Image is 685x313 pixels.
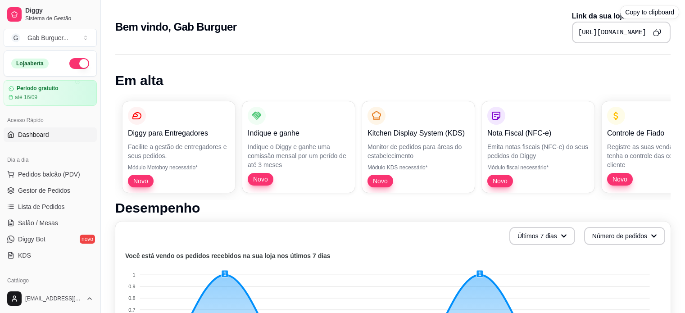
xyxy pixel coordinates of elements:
[4,200,97,214] a: Lista de Pedidos
[128,142,230,160] p: Facilite a gestão de entregadores e seus pedidos.
[248,142,349,169] p: Indique o Diggy e ganhe uma comissão mensal por um perído de até 3 meses
[11,33,20,42] span: G
[25,7,93,15] span: Diggy
[489,177,511,186] span: Novo
[18,235,45,244] span: Diggy Bot
[4,29,97,47] button: Select a team
[4,232,97,246] a: Diggy Botnovo
[122,101,235,193] button: Diggy para EntregadoresFacilite a gestão de entregadores e seus pedidos.Módulo Motoboy necessário...
[362,101,475,193] button: Kitchen Display System (KDS)Monitor de pedidos para áreas do estabelecimentoMódulo KDS necessário...
[128,284,135,289] tspan: 0.9
[18,170,80,179] span: Pedidos balcão (PDV)
[609,175,631,184] span: Novo
[367,128,469,139] p: Kitchen Display System (KDS)
[4,216,97,230] a: Salão / Mesas
[17,85,59,92] article: Período gratuito
[4,113,97,127] div: Acesso Rápido
[367,142,469,160] p: Monitor de pedidos para áreas do estabelecimento
[369,177,391,186] span: Novo
[25,15,93,22] span: Sistema de Gestão
[18,251,31,260] span: KDS
[18,218,58,227] span: Salão / Mesas
[128,128,230,139] p: Diggy para Entregadores
[487,128,589,139] p: Nota Fiscal (NFC-e)
[487,164,589,171] p: Módulo fiscal necessário*
[128,295,135,301] tspan: 0.8
[115,20,237,34] h2: Bem vindo, Gab Burguer
[128,307,135,313] tspan: 0.7
[125,252,331,259] text: Você está vendo os pedidos recebidos na sua loja nos útimos 7 dias
[115,200,671,216] h1: Desempenho
[11,59,49,68] div: Loja aberta
[18,202,65,211] span: Lista de Pedidos
[132,272,135,277] tspan: 1
[18,186,70,195] span: Gestor de Pedidos
[4,80,97,106] a: Período gratuitoaté 16/09
[4,4,97,25] a: DiggySistema de Gestão
[69,58,89,69] button: Alterar Status
[487,142,589,160] p: Emita notas fiscais (NFC-e) do seus pedidos do Diggy
[4,153,97,167] div: Dia a dia
[4,273,97,288] div: Catálogo
[115,73,671,89] h1: Em alta
[128,164,230,171] p: Módulo Motoboy necessário*
[572,11,671,22] p: Link da sua loja
[4,167,97,181] button: Pedidos balcão (PDV)
[4,127,97,142] a: Dashboard
[248,128,349,139] p: Indique e ganhe
[25,295,82,302] span: [EMAIL_ADDRESS][DOMAIN_NAME]
[4,288,97,309] button: [EMAIL_ADDRESS][DOMAIN_NAME]
[584,227,665,245] button: Número de pedidos
[578,28,646,37] pre: [URL][DOMAIN_NAME]
[4,183,97,198] a: Gestor de Pedidos
[4,248,97,263] a: KDS
[482,101,594,193] button: Nota Fiscal (NFC-e)Emita notas fiscais (NFC-e) do seus pedidos do DiggyMódulo fiscal necessário*Novo
[18,130,49,139] span: Dashboard
[130,177,152,186] span: Novo
[650,25,664,40] button: Copy to clipboard
[509,227,575,245] button: Últimos 7 dias
[27,33,68,42] div: Gab Burguer ...
[367,164,469,171] p: Módulo KDS necessário*
[250,175,272,184] span: Novo
[242,101,355,193] button: Indique e ganheIndique o Diggy e ganhe uma comissão mensal por um perído de até 3 mesesNovo
[15,94,37,101] article: até 16/09
[621,6,679,18] div: Copy to clipboard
